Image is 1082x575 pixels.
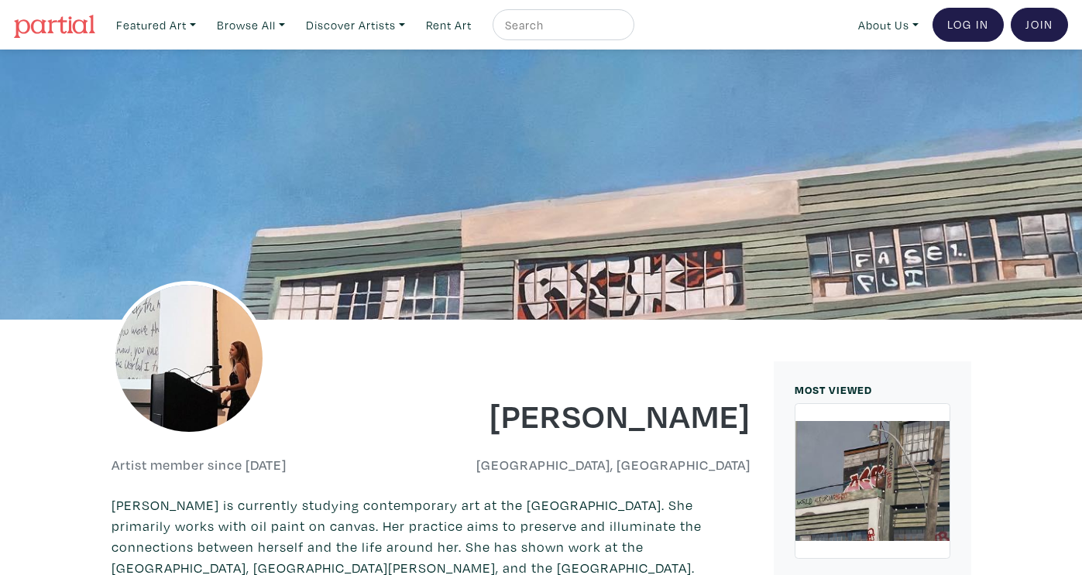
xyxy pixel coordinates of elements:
[112,457,287,474] h6: Artist member since [DATE]
[503,15,620,35] input: Search
[795,382,872,397] small: MOST VIEWED
[933,8,1004,42] a: Log In
[1011,8,1068,42] a: Join
[419,9,479,41] a: Rent Art
[442,457,751,474] h6: [GEOGRAPHIC_DATA], [GEOGRAPHIC_DATA]
[442,394,751,436] h1: [PERSON_NAME]
[851,9,926,41] a: About Us
[210,9,292,41] a: Browse All
[299,9,412,41] a: Discover Artists
[112,281,266,436] img: phpThumb.php
[109,9,203,41] a: Featured Art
